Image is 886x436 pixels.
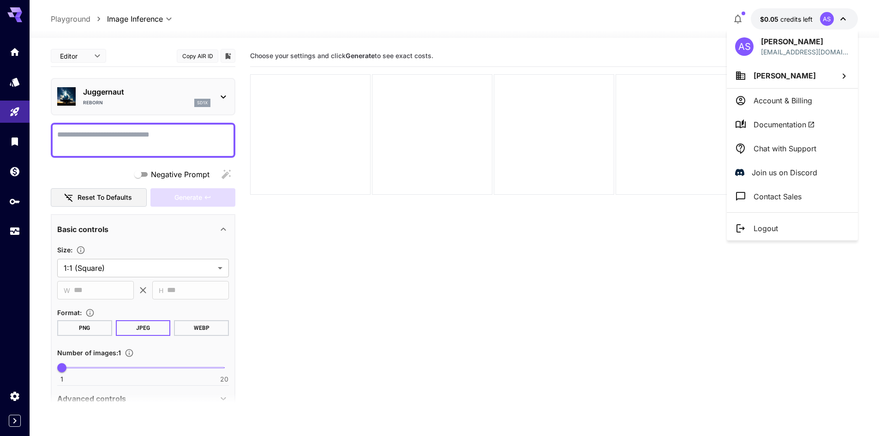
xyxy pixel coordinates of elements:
p: Contact Sales [754,191,802,202]
button: [PERSON_NAME] [727,63,858,88]
div: a.sinamostafakamal@gmail.com [761,47,850,57]
p: Logout [754,223,778,234]
p: Join us on Discord [752,167,817,178]
p: [EMAIL_ADDRESS][DOMAIN_NAME] [761,47,850,57]
p: Account & Billing [754,95,812,106]
div: AS [735,37,754,56]
p: Chat with Support [754,143,816,154]
span: Documentation [754,119,815,130]
p: [PERSON_NAME] [761,36,850,47]
span: [PERSON_NAME] [754,71,816,80]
